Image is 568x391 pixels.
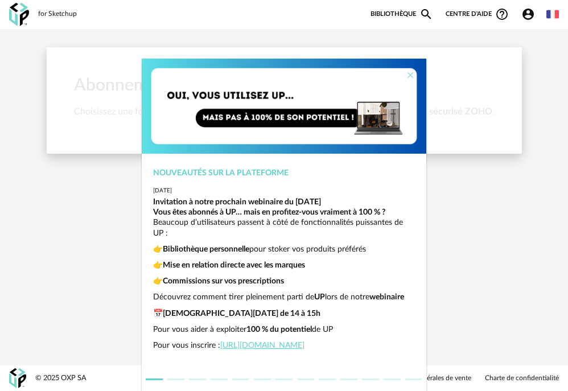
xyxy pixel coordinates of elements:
a: [URL][DOMAIN_NAME] [220,341,304,349]
p: Découvrez comment tirer pleinement parti de lors de notre [153,292,415,302]
div: Invitation à notre prochain webinaire du [DATE] [153,197,415,207]
strong: [DEMOGRAPHIC_DATA][DATE] de 14 à 15h [163,310,320,318]
strong: Mise en relation directe avec les marques [163,261,305,269]
strong: Commissions sur vos prescriptions [163,277,284,285]
div: Nouveautés sur la plateforme [153,168,415,178]
p: 👉 pour stoker vos produits préférés [153,244,415,254]
strong: Bibliothèque personnelle [163,245,249,253]
p: 📅 [153,308,415,319]
img: Copie%20de%20Orange%20Yellow%20Gradient%20Minimal%20Coming%20Soon%20Email%20Header%20(1)%20(1).png [142,59,426,154]
p: 👉 [153,276,415,286]
button: Close [406,70,415,82]
strong: UP [314,293,325,301]
strong: 100 % du potentiel [246,326,312,334]
p: Pour vous inscrire : [153,340,415,351]
p: 👉 [153,260,415,270]
strong: Vous êtes abonnés à UP… mais en profitez-vous vraiment à 100 % ? [153,208,385,216]
strong: webinaire [369,293,404,301]
p: Pour vous aider à exploiter de UP [153,324,415,335]
p: Beaucoup d’utilisateurs passent à côté de fonctionnalités puissantes de UP : [153,207,415,238]
div: [DATE] [153,187,415,195]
